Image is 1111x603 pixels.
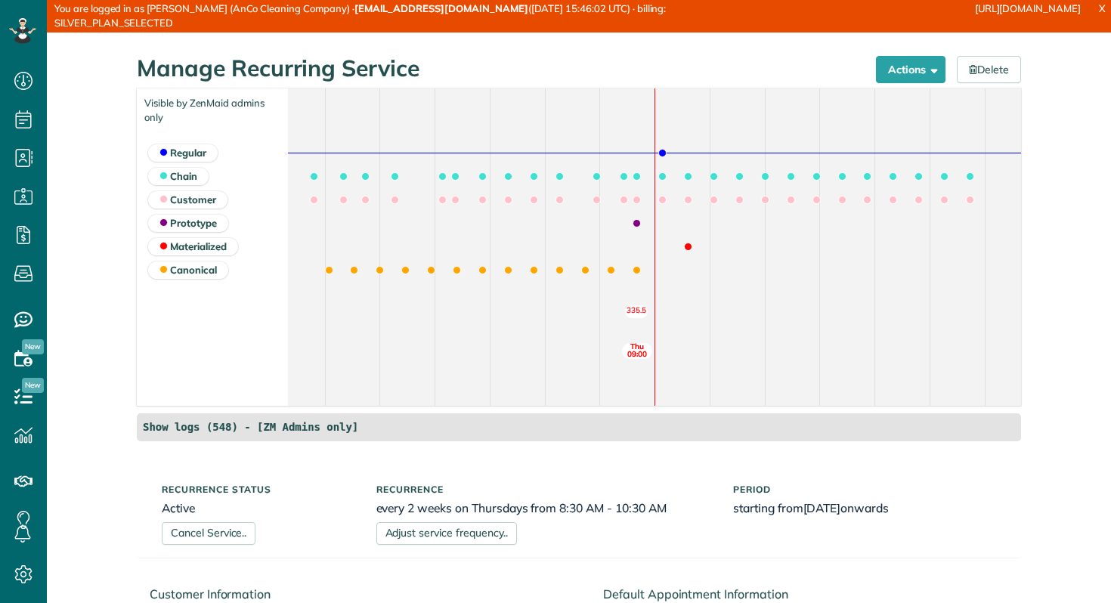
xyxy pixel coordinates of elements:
span: Thu 09:00 [622,343,652,358]
h6: every 2 weeks on Thursdays from 8:30 AM - 10:30 AM [376,502,711,515]
span: 335.5 [627,305,646,315]
a: Cancel Service.. [162,522,255,545]
h5: Recurrence status [162,484,354,494]
strong: Customer [170,193,216,206]
strong: Show logs (548) - [ZM Admins only] [143,421,358,433]
h1: Manage Recurring Service [137,56,865,81]
h5: Recurrence [376,484,711,494]
span: New [22,378,44,393]
a: [URL][DOMAIN_NAME] [975,2,1081,14]
a: Delete [957,56,1021,83]
h6: Active [162,502,354,515]
strong: [EMAIL_ADDRESS][DOMAIN_NAME] [354,2,528,14]
span: [DATE] [803,500,841,515]
strong: Chain [170,170,197,182]
h6: starting from onwards [733,502,996,515]
h5: Period [733,484,996,494]
strong: Prototype [170,217,217,229]
a: Adjust service frequency.. [376,522,517,545]
strong: Materialized [170,240,227,252]
strong: Canonical [170,264,217,276]
span: New [22,339,44,354]
button: Actions [876,56,945,83]
strong: Regular [170,147,206,159]
div: Visible by ZenMaid admins only [144,96,280,141]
